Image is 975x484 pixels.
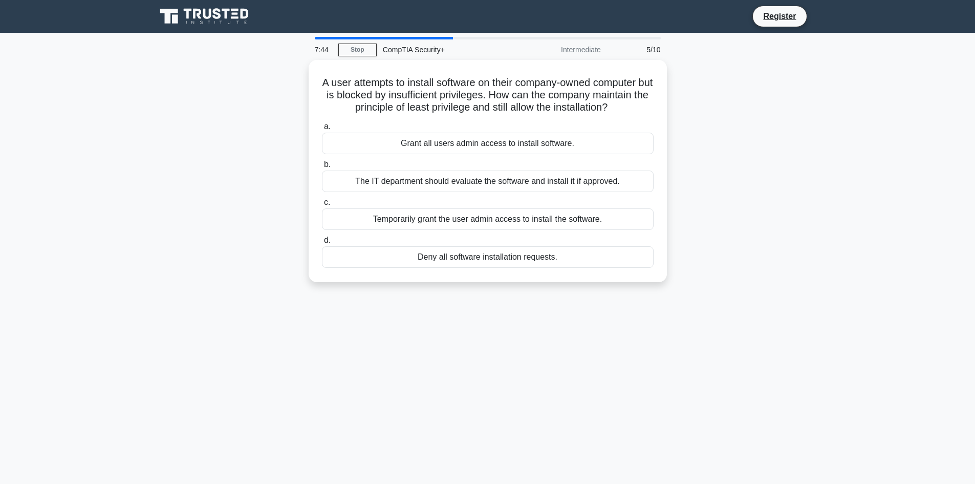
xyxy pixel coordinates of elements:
[338,44,377,56] a: Stop
[322,246,654,268] div: Deny all software installation requests.
[324,160,331,169] span: b.
[322,171,654,192] div: The IT department should evaluate the software and install it if approved.
[309,39,338,60] div: 7:44
[322,208,654,230] div: Temporarily grant the user admin access to install the software.
[324,236,331,244] span: d.
[757,10,802,23] a: Register
[607,39,667,60] div: 5/10
[377,39,517,60] div: CompTIA Security+
[324,198,330,206] span: c.
[322,133,654,154] div: Grant all users admin access to install software.
[517,39,607,60] div: Intermediate
[321,76,655,114] h5: A user attempts to install software on their company-owned computer but is blocked by insufficien...
[324,122,331,131] span: a.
